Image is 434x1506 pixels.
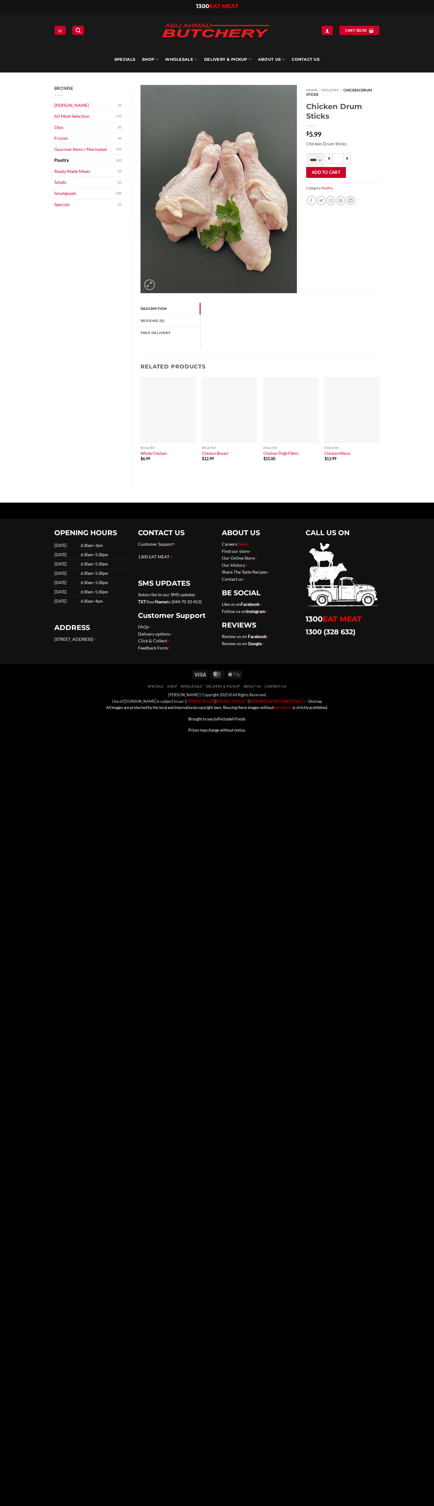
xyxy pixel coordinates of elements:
[306,183,380,192] span: Category:
[54,133,118,144] a: Frozen
[251,699,306,704] a: REFUNDS & RETURNS POLICY
[210,303,241,334] img: Chicken Drum Sticks
[322,186,333,190] a: Poultry
[202,456,214,461] bdi: 12.99
[237,541,248,547] span: {New}
[141,446,196,450] p: Poultry
[55,26,66,35] a: Menu
[339,26,379,35] a: View cart
[54,636,93,642] a: [STREET_ADDRESS]
[181,684,202,688] a: Wholesale
[188,699,214,704] font: TERMS OF USE
[303,303,334,334] img: Chicken Drum Sticks
[306,541,380,609] img: 1300eatmeat.png
[317,196,326,205] a: Share on Twitter
[241,303,272,334] img: Chicken Drum Sticks
[324,446,380,450] p: Poultry
[345,28,367,33] span: Cart /
[222,601,296,615] p: Like us on Follow us on
[148,684,164,688] a: Specials
[204,46,251,73] a: Delivery & Pickup
[202,377,257,443] img: Chicken Breast
[202,456,204,461] span: $
[54,550,79,559] td: [DATE]
[266,609,268,614] span: >
[248,634,266,639] a: Facebook
[263,456,275,461] bdi: 15.00
[191,669,243,679] div: Payment icons
[306,528,380,537] h2: CALL US ON
[54,578,79,588] td: [DATE]
[307,196,316,205] a: Share on Facebook
[144,280,155,290] a: Zoom
[175,541,177,547] span: >
[118,134,122,143] span: (9)
[306,699,307,704] a: -
[114,46,135,73] a: Specials
[244,684,261,688] a: About Us
[265,684,286,688] a: Contact Us
[141,359,380,374] h3: Related products
[118,200,122,209] span: (1)
[54,716,380,722] p: Brought to you by
[167,684,177,688] a: SHOP
[323,614,362,623] span: EAT MEAT
[54,155,116,166] a: Poultry
[54,704,380,711] p: All images are protected by the local and international copyright laws. Reusing these images with...
[306,140,380,148] p: Chicken Drum Sticks
[209,3,238,10] span: EAT MEAT
[72,26,84,35] a: Search
[118,123,122,132] span: (5)
[157,19,275,43] img: Abu Ahmad Butchery
[187,699,214,704] a: TERMS OF USE
[79,588,129,597] td: 6:30am–5:30pm
[141,456,150,461] bdi: 6.99
[118,167,122,176] span: (2)
[54,528,129,537] h2: OPENING HOURS
[222,633,296,647] p: Review us on Review us on
[54,560,79,569] td: [DATE]
[322,88,339,92] a: Poultry
[54,144,116,155] a: Gourmet Items / Marinated
[263,456,266,461] span: $
[155,599,167,604] strong: Name
[141,315,200,327] a: Reviews (0)
[222,548,252,554] a: Find our store>
[54,166,118,177] a: Ready Made Meals
[322,26,333,35] a: Login
[54,727,380,733] p: Prices may change without notice.
[306,614,362,623] a: 1300EAT MEAT
[222,528,296,537] h2: ABOUT US
[343,153,351,164] input: Increase quantity of Chicken Drum Sticks
[168,645,170,650] span: >
[141,451,167,456] a: Whole Chicken
[54,541,79,550] td: [DATE]
[357,28,359,33] span: $
[138,528,213,537] h2: CONTACT US
[138,638,169,643] a: Click & Collect>
[149,624,151,629] span: >
[118,101,122,110] span: (2)
[202,446,257,450] p: Poultry
[346,196,355,205] a: Share on LinkedIn
[165,46,197,73] a: Wholesale
[141,85,297,293] img: Chicken Drum Sticks
[274,705,293,710] a: permission
[333,153,343,164] input: Product quantity
[138,579,213,588] h2: SMS UPDATES
[202,451,228,456] a: Chicken Breast
[54,111,116,122] a: All Meat Selection
[54,122,118,133] a: Dips
[167,638,169,643] span: >
[246,609,266,614] a: Instagram
[251,699,306,704] font: REFUNDS & RETURNS POLICY
[222,588,296,597] h2: BE SOCIAL
[324,451,350,456] a: Chicken Mince
[138,611,213,620] h2: Customer Support
[141,377,196,443] img: Whole Chicken
[259,601,262,607] span: >
[54,86,74,91] span: Browse
[118,178,122,187] span: (2)
[218,716,246,721] a: Fettayleh Foods
[249,548,252,554] span: >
